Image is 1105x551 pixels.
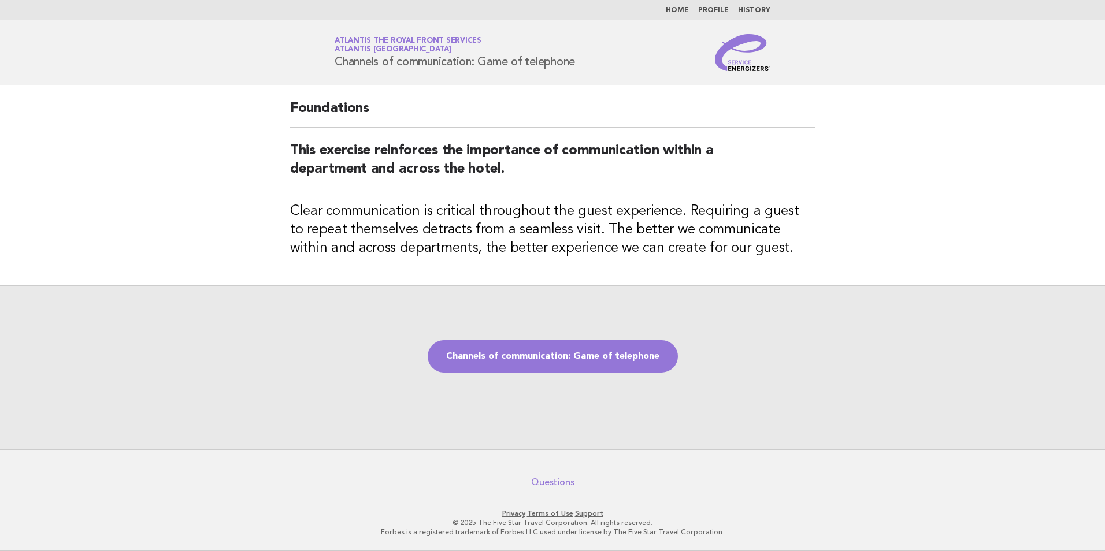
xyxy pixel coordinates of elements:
[428,340,678,373] a: Channels of communication: Game of telephone
[502,509,525,518] a: Privacy
[666,7,689,14] a: Home
[199,509,906,518] p: · ·
[531,476,574,488] a: Questions
[575,509,603,518] a: Support
[698,7,729,14] a: Profile
[335,46,451,54] span: Atlantis [GEOGRAPHIC_DATA]
[290,202,815,258] h3: Clear communication is critical throughout the guest experience. Requiring a guest to repeat them...
[738,7,770,14] a: History
[335,37,481,53] a: Atlantis The Royal Front ServicesAtlantis [GEOGRAPHIC_DATA]
[335,38,575,68] h1: Channels of communication: Game of telephone
[199,518,906,527] p: © 2025 The Five Star Travel Corporation. All rights reserved.
[715,34,770,71] img: Service Energizers
[290,142,815,188] h2: This exercise reinforces the importance of communication within a department and across the hotel.
[199,527,906,537] p: Forbes is a registered trademark of Forbes LLC used under license by The Five Star Travel Corpora...
[290,99,815,128] h2: Foundations
[527,509,573,518] a: Terms of Use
